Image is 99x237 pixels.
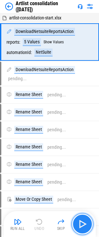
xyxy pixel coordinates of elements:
button: Show Values [43,40,64,44]
div: 5 Values [23,38,41,46]
img: Support [78,4,83,9]
div: Rename Sheet [14,178,43,186]
div: pending... [8,76,27,81]
div: Run All [10,227,25,231]
img: Main button [77,219,88,229]
button: Skip [51,216,71,232]
img: Run All [14,218,22,226]
div: DownloadNetsuiteReportsAction [14,66,75,74]
img: Back [5,3,13,10]
div: pending... [47,92,66,97]
div: DownloadNetsuiteReportsAction [14,28,75,36]
div: Artlist consolidation ([DATE]) [16,0,75,13]
div: pending... [57,197,76,202]
img: Skip [57,218,65,226]
div: Move Or Copy Sheet [14,196,53,203]
div: Rename Sheet [14,91,43,99]
div: reports : [6,40,20,45]
div: NetSuite [34,48,53,56]
div: Rename Sheet [14,143,43,151]
div: Rename Sheet [14,161,43,168]
div: Rename Sheet [14,108,43,116]
div: Skip [57,227,65,231]
div: pending... [47,145,66,150]
img: Settings menu [86,3,94,10]
div: pending... [47,110,66,115]
div: pending... [47,180,66,185]
div: pending... [47,162,66,167]
div: pending... [47,127,66,132]
button: Run All [7,216,28,232]
div: automationId : [6,50,32,55]
span: artlist-consolidation-start.xlsx [9,15,61,20]
div: Rename Sheet [14,126,43,134]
